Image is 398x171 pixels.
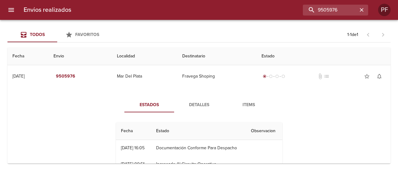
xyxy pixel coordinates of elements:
[177,47,257,65] th: Destinatario
[378,4,391,16] div: PF
[257,47,391,65] th: Estado
[361,31,376,38] span: Pagina anterior
[263,74,266,78] span: radio_button_checked
[116,122,151,140] th: Fecha
[49,47,112,65] th: Envio
[53,71,78,82] button: 9505976
[24,5,71,15] h6: Envios realizados
[269,74,273,78] span: radio_button_unchecked
[7,27,107,42] div: Tabs Envios
[376,27,391,42] span: Pagina siguiente
[75,32,99,37] span: Favoritos
[121,145,145,151] div: [DATE] 16:05
[373,70,386,83] button: Activar notificaciones
[128,101,170,109] span: Estados
[121,161,145,167] div: [DATE] 09:51
[361,70,373,83] button: Agregar a favoritos
[376,73,382,79] span: notifications_none
[228,101,270,109] span: Items
[364,73,370,79] span: star_border
[303,5,358,16] input: buscar
[317,73,323,79] span: No tiene documentos adjuntos
[7,47,49,65] th: Fecha
[347,32,358,38] p: 1 - 1 de 1
[12,74,25,79] div: [DATE]
[177,65,257,88] td: Fravega Shoping
[112,47,177,65] th: Localidad
[151,140,246,156] td: Documentación Conforme Para Despacho
[323,73,330,79] span: No tiene pedido asociado
[56,73,75,80] em: 9505976
[275,74,279,78] span: radio_button_unchecked
[124,97,274,112] div: Tabs detalle de guia
[246,122,282,140] th: Observacion
[178,101,220,109] span: Detalles
[4,2,19,17] button: menu
[378,4,391,16] div: Abrir información de usuario
[30,32,45,37] span: Todos
[261,73,286,79] div: Generado
[281,74,285,78] span: radio_button_unchecked
[112,65,177,88] td: Mar Del Plata
[151,122,246,140] th: Estado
